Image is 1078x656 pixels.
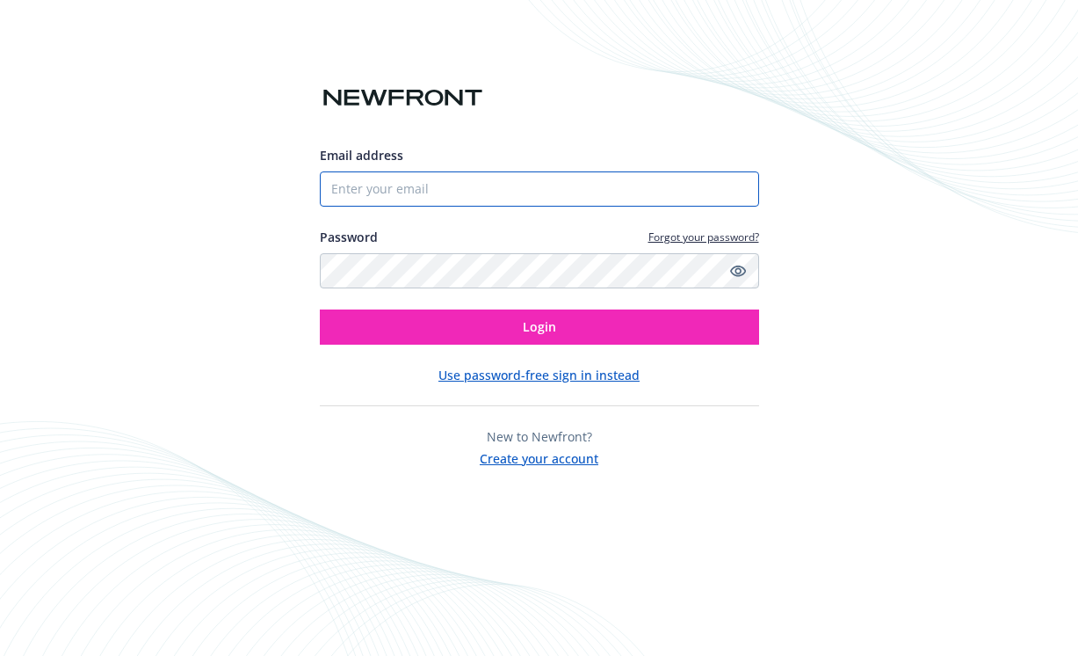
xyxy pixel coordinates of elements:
[487,428,592,445] span: New to Newfront?
[648,230,759,244] a: Forgot your password?
[320,253,759,288] input: Enter your password
[480,446,598,468] button: Create your account
[438,366,640,384] button: Use password-free sign in instead
[320,228,378,246] label: Password
[320,147,403,164] span: Email address
[320,310,759,345] button: Login
[523,318,556,335] span: Login
[727,260,749,281] a: Show password
[320,171,759,207] input: Enter your email
[320,83,486,113] img: Newfront logo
